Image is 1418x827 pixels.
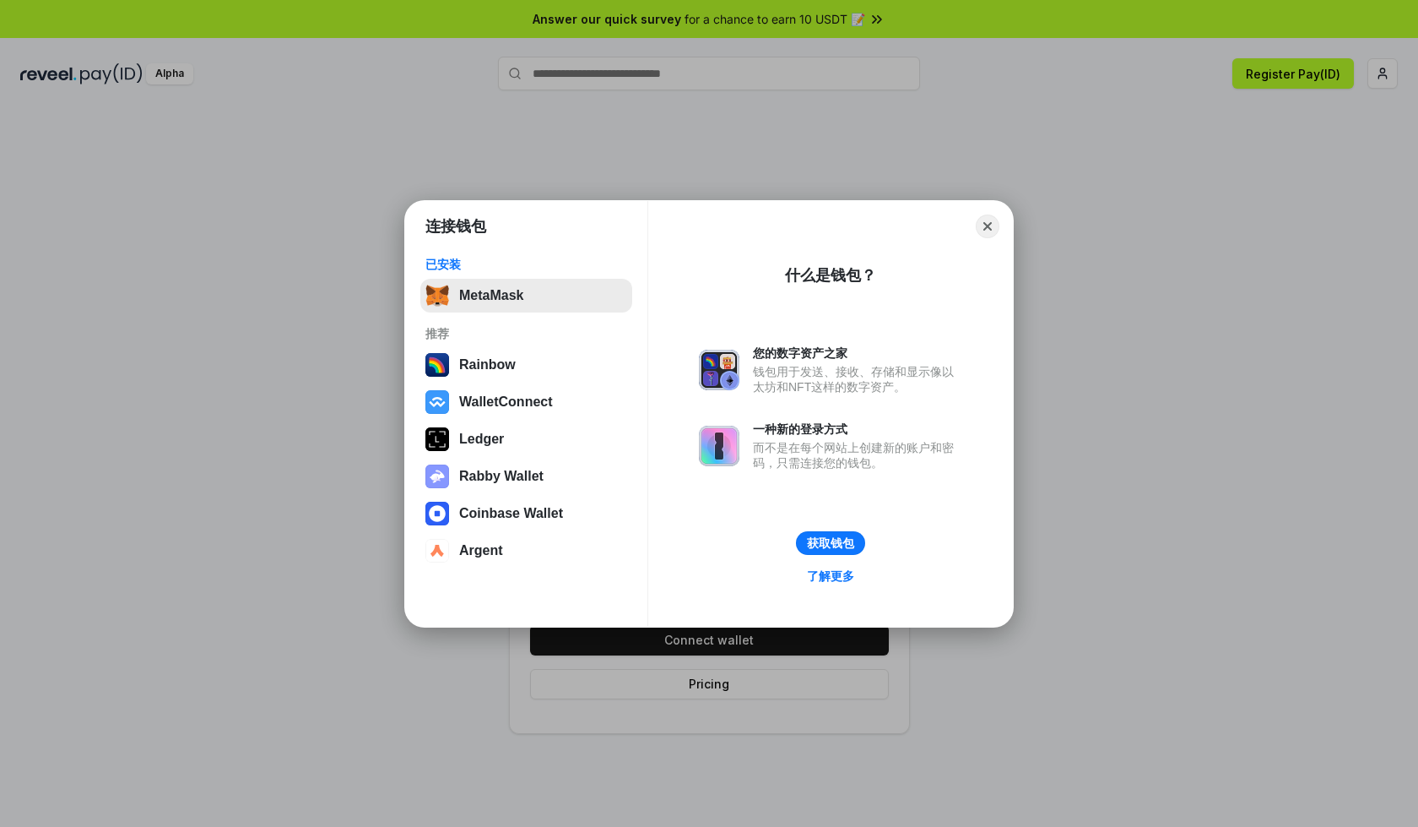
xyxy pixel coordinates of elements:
[459,543,503,558] div: Argent
[753,364,962,394] div: 钱包用于发送、接收、存储和显示像以太坊和NFT这样的数字资产。
[459,394,553,410] div: WalletConnect
[420,460,632,493] button: Rabby Wallet
[976,215,999,238] button: Close
[459,357,516,373] div: Rainbow
[420,348,632,382] button: Rainbow
[425,353,449,377] img: svg+xml,%3Csvg%20width%3D%22120%22%20height%3D%22120%22%20viewBox%3D%220%200%20120%20120%22%20fil...
[807,569,854,584] div: 了解更多
[785,265,876,286] div: 什么是钱包？
[420,497,632,530] button: Coinbase Wallet
[420,279,632,313] button: MetaMask
[425,284,449,307] img: svg+xml,%3Csvg%20fill%3D%22none%22%20height%3D%2233%22%20viewBox%3D%220%200%2035%2033%22%20width%...
[699,426,739,466] img: svg+xml,%3Csvg%20xmlns%3D%22http%3A%2F%2Fwww.w3.org%2F2000%2Fsvg%22%20fill%3D%22none%22%20viewBox...
[753,440,962,471] div: 而不是在每个网站上创建新的账户和密码，只需连接您的钱包。
[425,390,449,414] img: svg+xml,%3Csvg%20width%3D%2228%22%20height%3D%2228%22%20viewBox%3D%220%200%2028%2028%22%20fill%3D...
[425,427,449,451] img: svg+xml,%3Csvg%20xmlns%3D%22http%3A%2F%2Fwww.w3.org%2F2000%2Fsvg%22%20width%3D%2228%22%20height%3...
[699,350,739,390] img: svg+xml,%3Csvg%20xmlns%3D%22http%3A%2F%2Fwww.w3.org%2F2000%2Fsvg%22%20fill%3D%22none%22%20viewBox...
[420,385,632,419] button: WalletConnect
[425,539,449,563] img: svg+xml,%3Csvg%20width%3D%2228%22%20height%3D%2228%22%20viewBox%3D%220%200%2028%2028%22%20fill%3D...
[459,432,504,447] div: Ledger
[753,345,962,361] div: 您的数字资产之家
[425,326,627,341] div: 推荐
[425,502,449,525] img: svg+xml,%3Csvg%20width%3D%2228%22%20height%3D%2228%22%20viewBox%3D%220%200%2028%2028%22%20fill%3D...
[459,506,563,521] div: Coinbase Wallet
[420,422,632,456] button: Ledger
[459,469,544,484] div: Rabby Wallet
[796,531,865,555] button: 获取钱包
[420,534,632,568] button: Argent
[425,216,486,237] h1: 连接钱包
[459,288,523,303] div: MetaMask
[425,465,449,488] img: svg+xml,%3Csvg%20xmlns%3D%22http%3A%2F%2Fwww.w3.org%2F2000%2Fsvg%22%20fill%3D%22none%22%20viewBox...
[425,257,627,272] div: 已安装
[797,565,864,587] a: 了解更多
[807,536,854,551] div: 获取钱包
[753,422,962,437] div: 一种新的登录方式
